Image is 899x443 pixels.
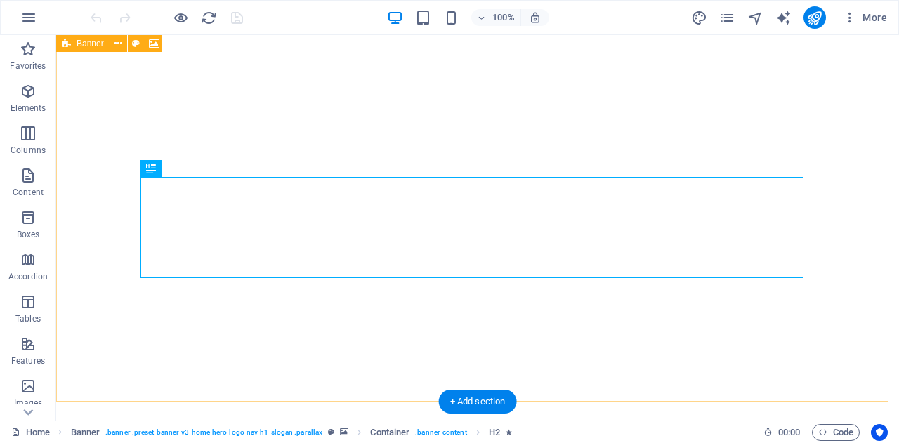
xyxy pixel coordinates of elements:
[492,9,515,26] h6: 100%
[719,10,735,26] i: Pages (Ctrl+Alt+S)
[812,424,860,441] button: Code
[747,9,764,26] button: navigator
[803,6,826,29] button: publish
[11,424,50,441] a: Click to cancel selection. Double-click to open Pages
[747,10,763,26] i: Navigator
[489,424,500,441] span: Click to select. Double-click to edit
[11,103,46,114] p: Elements
[506,428,512,436] i: Element contains an animation
[200,9,217,26] button: reload
[14,397,43,409] p: Images
[11,355,45,366] p: Features
[8,271,48,282] p: Accordion
[71,424,100,441] span: Click to select. Double-click to edit
[788,427,790,437] span: :
[843,11,887,25] span: More
[13,187,44,198] p: Content
[17,229,40,240] p: Boxes
[837,6,893,29] button: More
[691,9,708,26] button: design
[471,9,521,26] button: 100%
[719,9,736,26] button: pages
[370,424,409,441] span: Click to select. Double-click to edit
[15,313,41,324] p: Tables
[11,145,46,156] p: Columns
[77,39,104,48] span: Banner
[201,10,217,26] i: Reload page
[10,60,46,72] p: Favorites
[691,10,707,26] i: Design (Ctrl+Alt+Y)
[172,9,189,26] button: Click here to leave preview mode and continue editing
[105,424,322,441] span: . banner .preset-banner-v3-home-hero-logo-nav-h1-slogan .parallax
[71,424,513,441] nav: breadcrumb
[775,10,792,26] i: AI Writer
[763,424,801,441] h6: Session time
[818,424,853,441] span: Code
[415,424,466,441] span: . banner-content
[778,424,800,441] span: 00 00
[806,10,822,26] i: Publish
[439,390,517,414] div: + Add section
[328,428,334,436] i: This element is a customizable preset
[871,424,888,441] button: Usercentrics
[529,11,542,24] i: On resize automatically adjust zoom level to fit chosen device.
[340,428,348,436] i: This element contains a background
[775,9,792,26] button: text_generator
